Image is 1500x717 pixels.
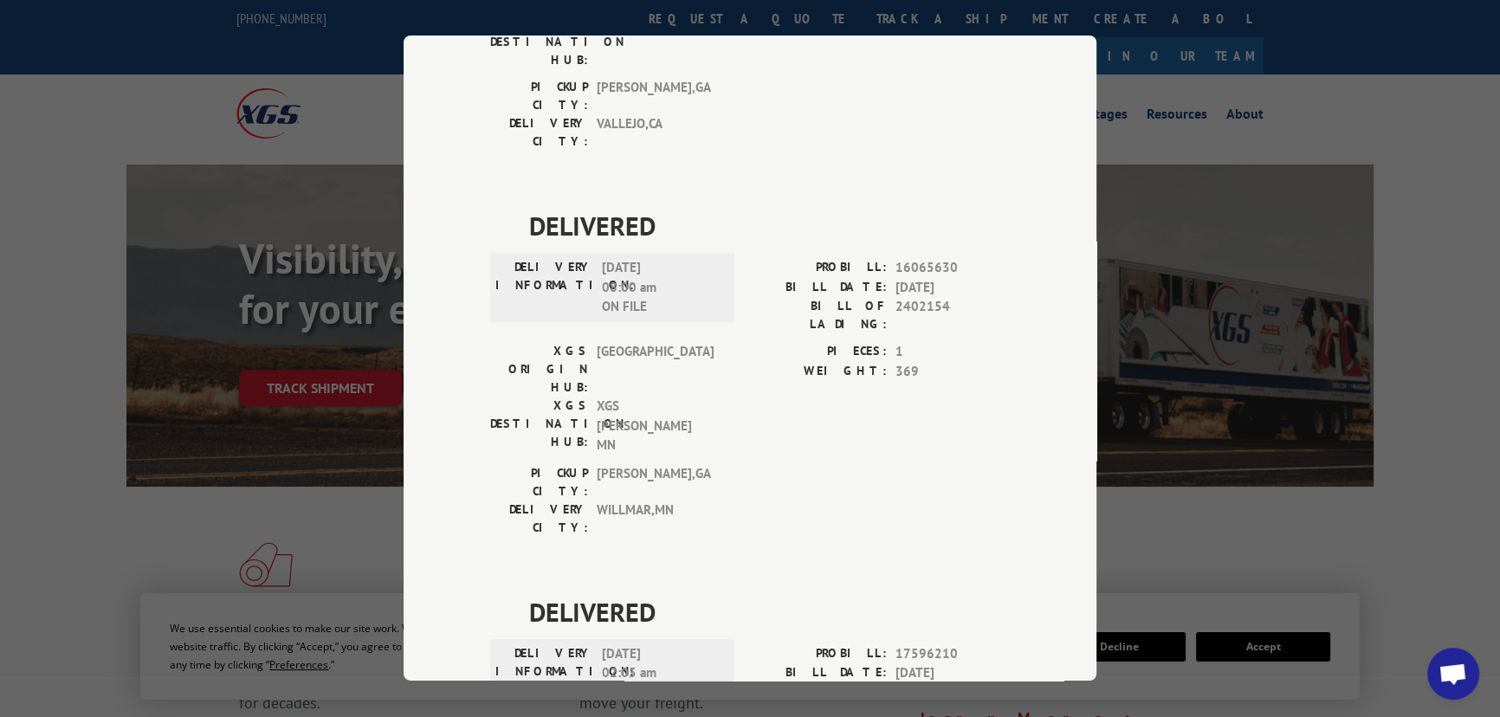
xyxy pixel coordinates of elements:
label: XGS DESTINATION HUB: [490,15,588,69]
label: XGS DESTINATION HUB: [490,397,588,455]
span: VALLEJO , CA [597,114,714,151]
div: Open chat [1427,648,1479,700]
label: PROBILL: [750,258,887,278]
span: [PERSON_NAME] , GA [597,78,714,114]
span: 2402154 [895,297,1010,333]
span: [PERSON_NAME] , GA [597,464,714,501]
span: [DATE] 08:00 am ON FILE [602,258,719,317]
label: PIECES: [750,342,887,362]
span: [GEOGRAPHIC_DATA] [597,342,714,397]
span: [DATE] 02:05 am ON FILE [602,644,719,703]
label: XGS ORIGIN HUB: [490,342,588,397]
span: 369 [895,362,1010,382]
label: BILL DATE: [750,278,887,298]
span: [DATE] [895,663,1010,683]
label: BILL OF LADING: [750,297,887,333]
span: 16065630 [895,258,1010,278]
span: [PERSON_NAME] CA [597,15,714,69]
span: XGS [PERSON_NAME] MN [597,397,714,455]
label: DELIVERY CITY: [490,501,588,537]
label: DELIVERY INFORMATION: [495,644,593,703]
span: DELIVERED [529,206,1010,245]
span: WILLMAR , MN [597,501,714,537]
label: PICKUP CITY: [490,78,588,114]
label: DELIVERY CITY: [490,114,588,151]
span: 1 [895,342,1010,362]
span: DELIVERED [529,592,1010,631]
label: DELIVERY INFORMATION: [495,258,593,317]
label: PROBILL: [750,644,887,664]
label: PICKUP CITY: [490,464,588,501]
label: WEIGHT: [750,362,887,382]
span: [DATE] [895,278,1010,298]
span: 17596210 [895,644,1010,664]
label: BILL DATE: [750,663,887,683]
